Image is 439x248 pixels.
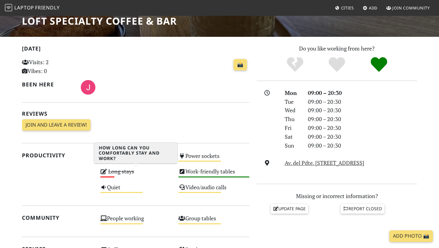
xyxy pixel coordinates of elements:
a: Join Community [384,2,432,13]
div: Work-friendly tables [175,166,253,182]
span: Join Community [392,5,430,11]
div: 09:00 – 20:30 [304,115,421,124]
h2: Productivity [22,152,93,159]
h2: [DATE] [22,45,249,54]
div: 09:00 – 20:30 [304,141,421,150]
div: Thu [281,115,304,124]
div: Yes [316,56,358,73]
a: Cities [333,2,356,13]
h1: Loft Specialty Coffee & Bar [22,15,177,27]
a: Av. del Pdte. [STREET_ADDRESS] [285,159,364,166]
div: Tue [281,97,304,106]
a: Add [360,2,380,13]
div: Mon [281,89,304,97]
s: Long stays [108,168,134,175]
h3: How long can you comfortably stay and work? [94,143,177,164]
div: 09:00 – 20:30 [304,132,421,141]
div: 09:00 – 20:30 [304,97,421,106]
div: 09:00 – 20:30 [304,106,421,115]
div: Sun [281,141,304,150]
a: 📸 [234,59,247,71]
img: LaptopFriendly [5,4,12,11]
h2: Been here [22,81,73,88]
div: 09:00 – 20:30 [304,89,421,97]
div: Sat [281,132,304,141]
div: Definitely! [358,56,400,73]
div: Power sockets [175,151,253,166]
h2: Community [22,215,93,221]
a: Report closed [341,204,384,213]
div: No [274,56,316,73]
div: Group tables [175,213,253,229]
span: Cities [341,5,354,11]
a: Join and leave a review! [22,119,91,131]
h2: Reviews [22,110,249,117]
span: Add [369,5,378,11]
p: Visits: 2 Vibes: 0 [22,58,93,75]
img: 5655-juliana.jpg [81,80,95,95]
span: Friendly [35,4,59,11]
div: Fri [281,124,304,132]
a: LaptopFriendly LaptopFriendly [5,3,60,13]
div: Video/audio calls [175,182,253,198]
div: 09:00 – 20:30 [304,124,421,132]
div: Wed [281,106,304,115]
p: Do you like working from here? [257,44,417,53]
a: Update page [271,204,309,213]
span: Laptop [14,4,34,11]
div: Quiet [97,182,175,198]
span: Juliana Varela [81,83,95,90]
p: Missing or incorrect information? [257,192,417,201]
div: People working [97,213,175,229]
